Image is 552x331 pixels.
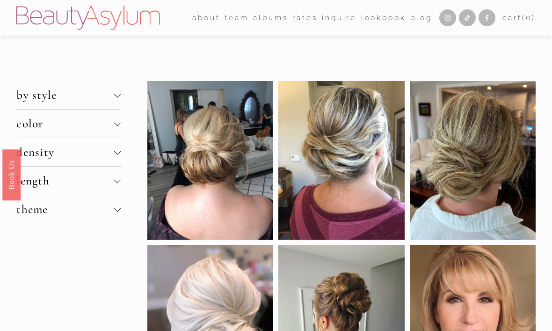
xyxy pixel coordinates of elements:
[16,81,120,109] button: by style
[361,10,406,25] a: Lookbook
[16,145,114,159] span: density
[526,13,532,22] span: 0
[253,10,288,25] a: albums
[479,9,495,26] a: Facebook
[16,6,160,30] img: Beauty Asylum | Bridal Hair &amp; Makeup Charlotte &amp; Atlanta
[16,195,120,223] button: theme
[502,11,535,24] a: 0 items in cart
[192,10,220,25] a: folder dropdown
[410,10,432,25] a: Blog
[459,9,476,26] a: TikTok
[16,117,114,131] span: color
[16,138,120,166] button: density
[16,88,114,102] span: by style
[16,110,120,138] button: color
[16,202,114,216] span: theme
[225,10,249,25] a: folder dropdown
[322,10,356,25] a: Inquire
[2,149,21,200] a: Book Us
[439,9,456,26] a: Instagram
[16,174,114,188] span: length
[16,167,120,195] button: length
[522,13,536,22] span: ( )
[292,10,317,25] a: Rates
[225,11,249,24] span: team
[192,11,220,24] span: about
